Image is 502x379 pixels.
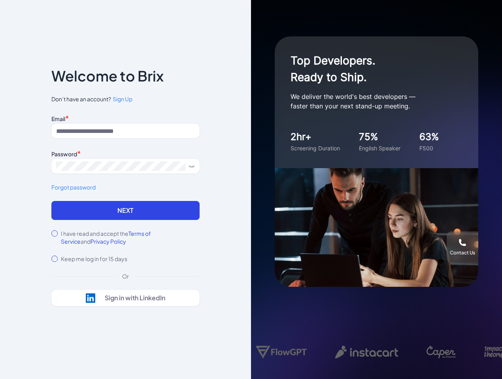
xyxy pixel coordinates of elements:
div: 63% [419,130,439,144]
a: Sign Up [111,95,132,103]
h1: Top Developers. Ready to Ship. [291,52,449,85]
div: Contact Us [450,250,475,256]
label: Password [51,150,77,157]
p: We deliver the world's best developers — faster than your next stand-up meeting. [291,92,449,111]
label: I have read and accept the and [61,229,200,245]
div: F500 [419,144,439,152]
label: Keep me log in for 15 days [61,255,127,263]
span: Sign Up [113,95,132,102]
button: Next [51,201,200,220]
div: 75% [359,130,400,144]
button: Contact Us [447,231,478,263]
div: Screening Duration [291,144,340,152]
a: Forgot password [51,183,200,191]
div: Or [116,272,135,280]
button: Sign in with LinkedIn [51,290,200,306]
label: Email [51,115,65,122]
div: 2hr+ [291,130,340,144]
div: Sign in with LinkedIn [105,294,165,302]
span: Don’t have an account? [51,95,200,103]
p: Welcome to Brix [51,70,164,82]
div: English Speaker [359,144,400,152]
span: Privacy Policy [91,238,126,245]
